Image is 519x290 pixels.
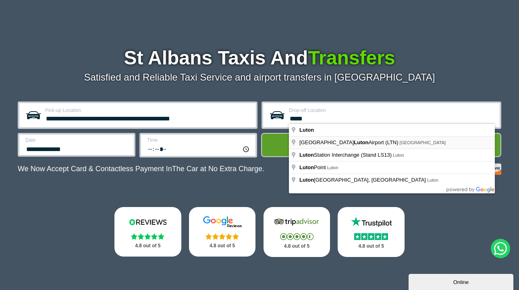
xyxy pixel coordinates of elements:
[264,207,330,257] a: Tripadvisor Stars 4.8 out of 5
[354,233,388,240] img: Stars
[25,138,129,143] label: Date
[280,233,313,240] img: Stars
[45,108,251,113] label: Pick-up Location
[308,47,395,68] span: Transfers
[172,165,264,173] span: The Car at No Extra Charge.
[272,241,322,251] p: 4.8 out of 5
[347,241,396,251] p: 4.8 out of 5
[400,140,446,145] span: [GEOGRAPHIC_DATA]
[18,48,501,68] h1: St Albans Taxis And
[299,177,427,183] span: [GEOGRAPHIC_DATA], [GEOGRAPHIC_DATA]
[338,207,405,257] a: Trustpilot Stars 4.8 out of 5
[147,138,251,143] label: Time
[327,165,338,170] span: Luton
[261,133,501,157] button: Get Quote
[198,241,247,251] p: 4.8 out of 5
[299,127,314,133] span: Luton
[299,164,327,170] span: Point
[409,272,515,290] iframe: chat widget
[347,216,395,228] img: Trustpilot
[299,164,314,170] span: Luton
[114,207,181,257] a: Reviews.io Stars 4.8 out of 5
[299,177,314,183] span: Luton
[354,139,368,145] span: Luton
[189,207,256,257] a: Google Stars 4.8 out of 5
[289,108,495,113] label: Drop-off Location
[206,233,239,240] img: Stars
[393,153,404,157] span: Luton
[198,216,247,228] img: Google
[18,72,501,83] p: Satisfied and Reliable Taxi Service and airport transfers in [GEOGRAPHIC_DATA]
[18,165,264,173] p: We Now Accept Card & Contactless Payment In
[123,241,172,251] p: 4.8 out of 5
[299,152,393,158] span: Station Interchange (Stand LS13)
[299,152,314,158] span: Luton
[427,178,438,182] span: Luton
[299,139,400,145] span: [GEOGRAPHIC_DATA] Airport (LTN)
[131,233,164,240] img: Stars
[124,216,172,228] img: Reviews.io
[272,216,321,228] img: Tripadvisor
